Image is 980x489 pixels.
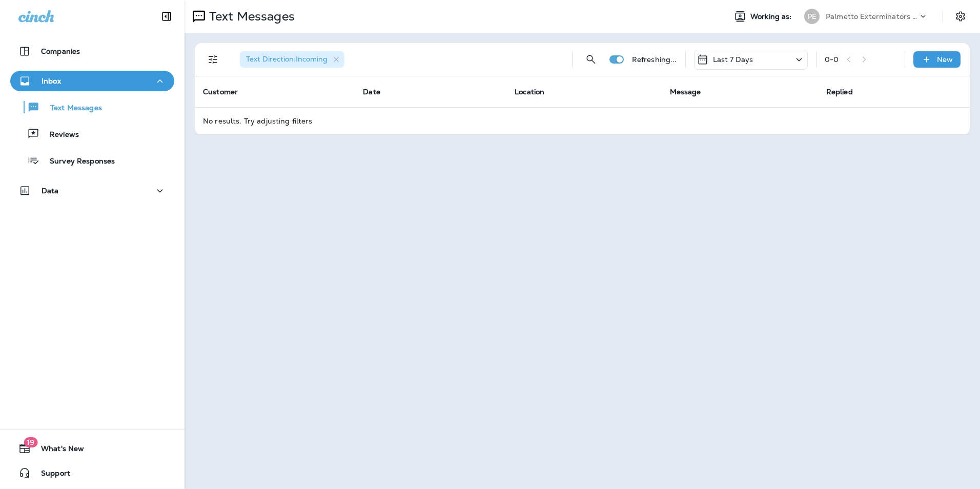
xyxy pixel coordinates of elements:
[632,55,677,64] p: Refreshing...
[39,157,115,167] p: Survey Responses
[31,469,70,481] span: Support
[10,438,174,459] button: 19What's New
[10,180,174,201] button: Data
[42,77,61,85] p: Inbox
[24,437,37,447] span: 19
[826,87,853,96] span: Replied
[10,71,174,91] button: Inbox
[10,123,174,145] button: Reviews
[10,41,174,62] button: Companies
[363,87,380,96] span: Date
[240,51,344,68] div: Text Direction:Incoming
[205,9,295,24] p: Text Messages
[203,49,223,70] button: Filters
[750,12,794,21] span: Working as:
[581,49,601,70] button: Search Messages
[10,96,174,118] button: Text Messages
[515,87,544,96] span: Location
[826,12,918,21] p: Palmetto Exterminators LLC
[10,150,174,171] button: Survey Responses
[40,104,102,113] p: Text Messages
[203,87,238,96] span: Customer
[825,55,839,64] div: 0 - 0
[31,444,84,457] span: What's New
[246,54,328,64] span: Text Direction : Incoming
[195,107,970,134] td: No results. Try adjusting filters
[39,130,79,140] p: Reviews
[42,187,59,195] p: Data
[670,87,701,96] span: Message
[804,9,820,24] div: PE
[41,47,80,55] p: Companies
[152,6,181,27] button: Collapse Sidebar
[937,55,953,64] p: New
[713,55,753,64] p: Last 7 Days
[951,7,970,26] button: Settings
[10,463,174,483] button: Support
